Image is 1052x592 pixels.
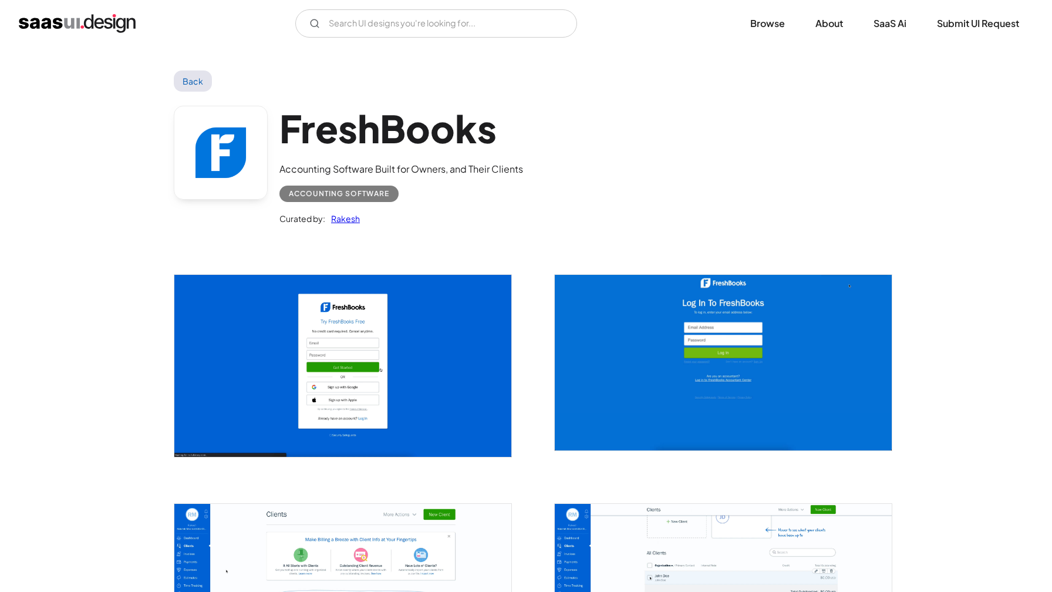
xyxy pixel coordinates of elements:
[19,14,136,33] a: home
[279,162,523,176] div: Accounting Software Built for Owners, and Their Clients
[295,9,577,38] form: Email Form
[279,211,325,226] div: Curated by:
[923,11,1033,36] a: Submit UI Request
[555,275,892,450] img: 6036079aa5f2a9500ad1b0d2_FreshBooks%20login.jpg
[279,106,523,151] h1: FreshBooks
[174,70,212,92] a: Back
[325,211,360,226] a: Rakesh
[174,275,511,457] a: open lightbox
[295,9,577,38] input: Search UI designs you're looking for...
[289,187,389,201] div: Accounting Software
[801,11,857,36] a: About
[736,11,799,36] a: Browse
[859,11,920,36] a: SaaS Ai
[555,275,892,450] a: open lightbox
[174,275,511,457] img: 6036079a8467b444d0e8db3b_FreshBooks%20sign%20up.jpg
